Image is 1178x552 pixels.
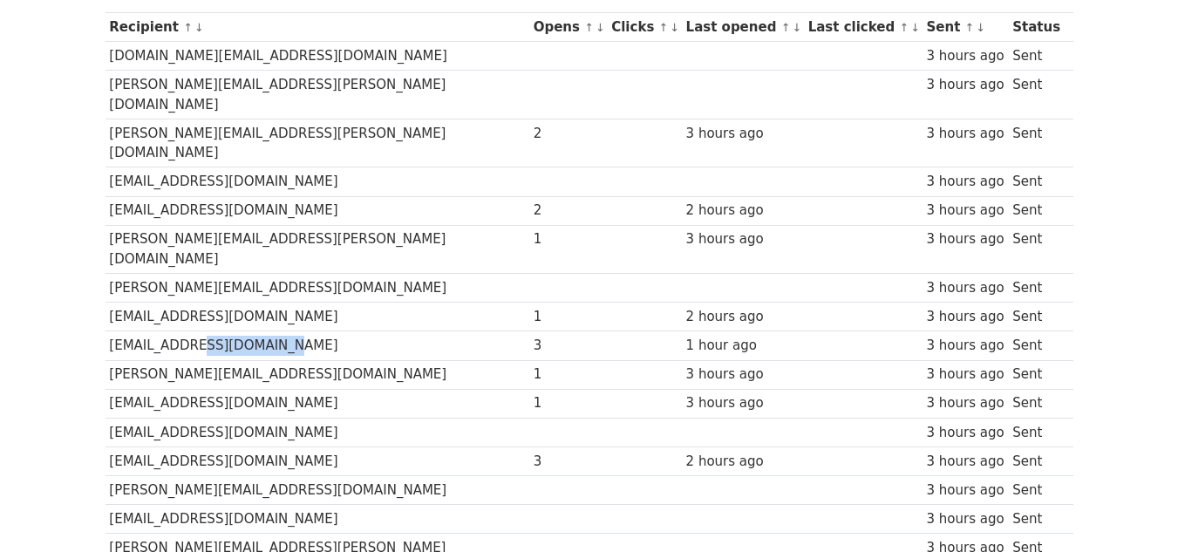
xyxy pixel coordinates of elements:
div: 3 hours ago [686,124,800,144]
a: ↓ [792,21,801,34]
div: 3 hours ago [926,201,1004,221]
div: 2 hours ago [686,452,800,472]
a: ↑ [965,21,975,34]
a: ↑ [781,21,791,34]
th: Opens [529,13,608,42]
th: Last opened [682,13,804,42]
td: [EMAIL_ADDRESS][DOMAIN_NAME] [106,167,529,196]
td: Sent [1008,119,1064,167]
td: Sent [1008,418,1064,446]
iframe: Chat Widget [1091,468,1178,552]
div: 3 hours ago [926,509,1004,529]
td: Sent [1008,225,1064,274]
div: 3 hours ago [926,393,1004,413]
div: 1 [534,229,603,249]
div: 3 hours ago [926,307,1004,327]
a: ↑ [183,21,193,34]
div: 1 [534,393,603,413]
td: Sent [1008,71,1064,119]
a: ↓ [976,21,985,34]
div: 3 hours ago [926,278,1004,298]
td: [PERSON_NAME][EMAIL_ADDRESS][DOMAIN_NAME] [106,360,529,389]
div: 3 [534,452,603,472]
div: 3 hours ago [926,480,1004,501]
th: Sent [923,13,1009,42]
td: Sent [1008,42,1064,71]
td: Sent [1008,196,1064,225]
th: Status [1008,13,1064,42]
div: 3 hours ago [926,124,1004,144]
td: [DOMAIN_NAME][EMAIL_ADDRESS][DOMAIN_NAME] [106,42,529,71]
td: Sent [1008,331,1064,360]
div: 3 hours ago [926,75,1004,95]
div: 2 hours ago [686,201,800,221]
td: [EMAIL_ADDRESS][DOMAIN_NAME] [106,196,529,225]
td: [PERSON_NAME][EMAIL_ADDRESS][PERSON_NAME][DOMAIN_NAME] [106,119,529,167]
a: ↑ [899,21,909,34]
div: 3 hours ago [926,365,1004,385]
td: [EMAIL_ADDRESS][DOMAIN_NAME] [106,303,529,331]
div: 3 hours ago [686,365,800,385]
td: [EMAIL_ADDRESS][DOMAIN_NAME] [106,418,529,446]
div: 1 hour ago [686,336,800,356]
td: Sent [1008,167,1064,196]
div: 3 hours ago [926,336,1004,356]
td: Sent [1008,274,1064,303]
div: 2 hours ago [686,307,800,327]
td: Sent [1008,360,1064,389]
td: [EMAIL_ADDRESS][DOMAIN_NAME] [106,389,529,418]
td: [EMAIL_ADDRESS][DOMAIN_NAME] [106,505,529,534]
td: [EMAIL_ADDRESS][DOMAIN_NAME] [106,331,529,360]
td: Sent [1008,446,1064,475]
td: [PERSON_NAME][EMAIL_ADDRESS][PERSON_NAME][DOMAIN_NAME] [106,71,529,119]
a: ↓ [596,21,605,34]
td: Sent [1008,475,1064,504]
div: 3 hours ago [686,393,800,413]
div: 3 hours ago [926,423,1004,443]
div: 3 hours ago [926,46,1004,66]
td: [EMAIL_ADDRESS][DOMAIN_NAME] [106,446,529,475]
div: 3 hours ago [686,229,800,249]
a: ↓ [910,21,920,34]
td: Sent [1008,389,1064,418]
div: 2 [534,201,603,221]
div: 3 hours ago [926,229,1004,249]
div: 3 hours ago [926,452,1004,472]
th: Recipient [106,13,529,42]
a: ↑ [584,21,594,34]
td: Sent [1008,505,1064,534]
td: [PERSON_NAME][EMAIL_ADDRESS][DOMAIN_NAME] [106,475,529,504]
div: 1 [534,365,603,385]
a: ↑ [659,21,669,34]
td: [PERSON_NAME][EMAIL_ADDRESS][PERSON_NAME][DOMAIN_NAME] [106,225,529,274]
div: 2 [534,124,603,144]
td: [PERSON_NAME][EMAIL_ADDRESS][DOMAIN_NAME] [106,274,529,303]
th: Last clicked [804,13,923,42]
div: 3 hours ago [926,172,1004,192]
div: 3 [534,336,603,356]
td: Sent [1008,303,1064,331]
a: ↓ [194,21,204,34]
a: ↓ [670,21,679,34]
th: Clicks [607,13,681,42]
div: 1 [534,307,603,327]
